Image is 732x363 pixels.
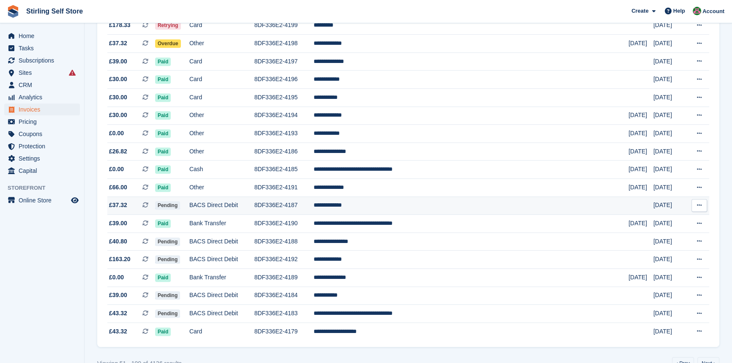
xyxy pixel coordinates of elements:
td: 8DF336E2-4186 [254,142,314,161]
td: Other [189,35,254,53]
td: 8DF336E2-4198 [254,35,314,53]
a: menu [4,165,80,177]
td: [DATE] [653,305,686,323]
span: £43.32 [109,327,127,336]
span: Analytics [19,91,69,103]
a: menu [4,128,80,140]
span: Paid [155,129,171,138]
span: Invoices [19,104,69,115]
span: £0.00 [109,165,124,174]
td: [DATE] [653,269,686,287]
span: Paid [155,75,171,84]
span: Pending [155,291,180,300]
td: BACS Direct Debit [189,251,254,269]
a: menu [4,55,80,66]
span: Paid [155,57,171,66]
span: £30.00 [109,93,127,102]
td: [DATE] [653,89,686,107]
a: menu [4,194,80,206]
span: Online Store [19,194,69,206]
td: 8DF336E2-4192 [254,251,314,269]
td: [DATE] [653,142,686,161]
span: Home [19,30,69,42]
a: menu [4,140,80,152]
td: [DATE] [653,215,686,233]
a: Preview store [70,195,80,205]
td: 8DF336E2-4197 [254,52,314,71]
span: £30.00 [109,111,127,120]
a: menu [4,153,80,164]
span: Protection [19,140,69,152]
span: Pricing [19,116,69,128]
span: Paid [155,93,171,102]
a: menu [4,116,80,128]
td: Card [189,52,254,71]
span: Paid [155,183,171,192]
a: menu [4,79,80,91]
td: [DATE] [628,35,653,53]
td: Cash [189,161,254,179]
td: BACS Direct Debit [189,305,254,323]
span: Sites [19,67,69,79]
span: Paid [155,273,171,282]
td: 8DF336E2-4179 [254,322,314,340]
td: [DATE] [653,197,686,215]
span: Pending [155,237,180,246]
td: Card [189,71,254,89]
span: Pending [155,255,180,264]
span: Paid [155,165,171,174]
a: menu [4,42,80,54]
td: [DATE] [653,16,686,35]
span: £0.00 [109,129,124,138]
td: [DATE] [628,125,653,143]
td: [DATE] [653,125,686,143]
td: [DATE] [653,52,686,71]
td: 8DF336E2-4183 [254,305,314,323]
span: £26.82 [109,147,127,156]
td: 8DF336E2-4185 [254,161,314,179]
span: £43.32 [109,309,127,318]
td: 8DF336E2-4199 [254,16,314,35]
span: £37.32 [109,201,127,210]
a: menu [4,30,80,42]
td: [DATE] [628,142,653,161]
td: 8DF336E2-4193 [254,125,314,143]
a: menu [4,104,80,115]
span: £30.00 [109,75,127,84]
td: 8DF336E2-4190 [254,215,314,233]
td: Bank Transfer [189,215,254,233]
td: [DATE] [628,161,653,179]
span: Paid [155,111,171,120]
span: Settings [19,153,69,164]
td: [DATE] [653,106,686,125]
span: Create [631,7,648,15]
td: Card [189,322,254,340]
td: 8DF336E2-4194 [254,106,314,125]
td: Other [189,106,254,125]
td: BACS Direct Debit [189,287,254,305]
span: Capital [19,165,69,177]
td: 8DF336E2-4187 [254,197,314,215]
span: Overdue [155,39,181,48]
span: Paid [155,219,171,228]
span: £37.32 [109,39,127,48]
span: Pending [155,309,180,318]
span: Help [673,7,685,15]
span: £39.00 [109,219,127,228]
span: Paid [155,328,171,336]
a: Stirling Self Store [23,4,86,18]
span: £39.00 [109,57,127,66]
span: Coupons [19,128,69,140]
td: [DATE] [628,269,653,287]
td: 8DF336E2-4188 [254,232,314,251]
td: Bank Transfer [189,269,254,287]
span: £0.00 [109,273,124,282]
span: Storefront [8,184,84,192]
td: [DATE] [653,287,686,305]
td: [DATE] [653,179,686,197]
span: Account [702,7,724,16]
td: [DATE] [653,232,686,251]
td: [DATE] [653,322,686,340]
td: [DATE] [653,35,686,53]
td: [DATE] [653,251,686,269]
